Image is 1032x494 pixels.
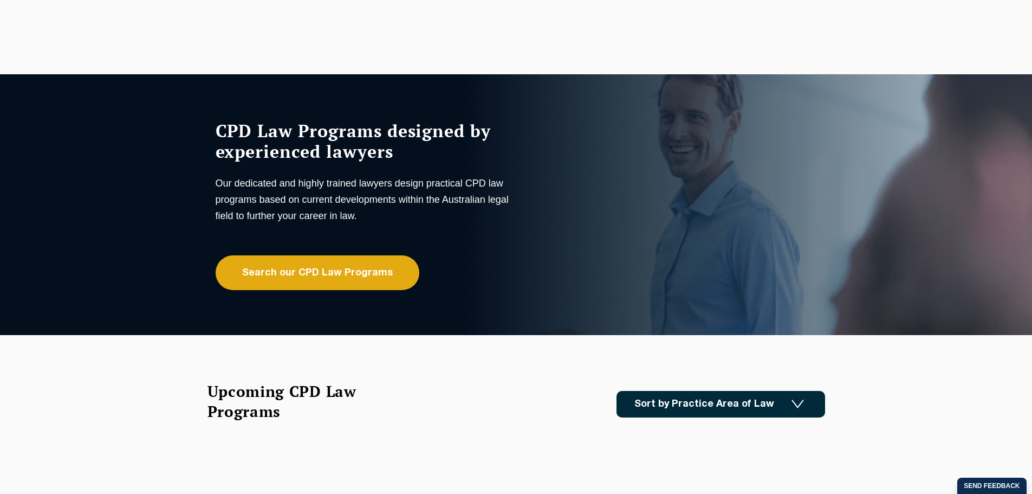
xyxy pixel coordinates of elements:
a: Sort by Practice Area of Law [616,391,825,418]
img: Icon [791,400,804,409]
a: Search our CPD Law Programs [216,255,419,290]
p: Our dedicated and highly trained lawyers design practical CPD law programs based on current devel... [216,175,514,224]
h2: Upcoming CPD Law Programs [207,381,384,421]
h1: CPD Law Programs designed by experienced lawyers [216,120,514,162]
